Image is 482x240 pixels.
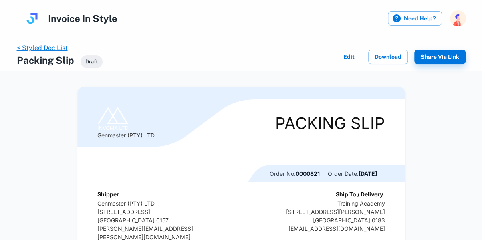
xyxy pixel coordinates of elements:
img: Logo [97,107,129,131]
h4: Invoice In Style [48,11,117,26]
b: Ship To / Delivery: [336,191,385,198]
button: Edit [336,50,362,64]
h4: Packing Slip [17,53,74,67]
b: Shipper [97,191,119,198]
span: Draft [81,58,103,66]
label: Need Help? [388,11,442,26]
button: Share via Link [414,50,466,64]
div: Packing Slip [275,115,385,131]
p: Training Academy [STREET_ADDRESS][PERSON_NAME] [GEOGRAPHIC_DATA] 0183 [EMAIL_ADDRESS][DOMAIN_NAME] [286,199,385,233]
button: Download [368,50,408,64]
nav: breadcrumb [17,43,103,53]
img: logo.svg [24,10,40,26]
div: Genmaster (PTY) LTD [97,107,155,139]
img: photoURL [450,10,466,26]
a: < Styled Doc List [17,44,68,52]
